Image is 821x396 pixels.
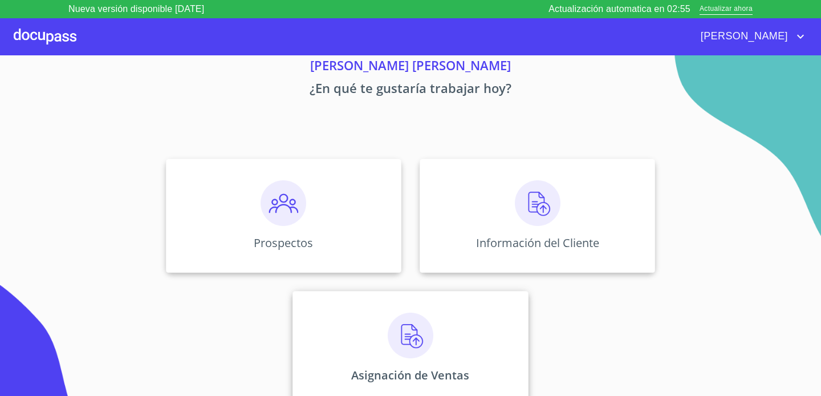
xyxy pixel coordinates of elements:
[476,235,599,250] p: Información del Cliente
[351,367,469,383] p: Asignación de Ventas
[59,56,762,79] p: [PERSON_NAME] [PERSON_NAME]
[261,180,306,226] img: prospectos.png
[254,235,313,250] p: Prospectos
[692,27,794,46] span: [PERSON_NAME]
[388,313,433,358] img: carga.png
[59,79,762,102] p: ¿En qué te gustaría trabajar hoy?
[68,2,204,16] p: Nueva versión disponible [DATE]
[692,27,807,46] button: account of current user
[548,2,690,16] p: Actualización automatica en 02:55
[700,3,753,15] span: Actualizar ahora
[515,180,560,226] img: carga.png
